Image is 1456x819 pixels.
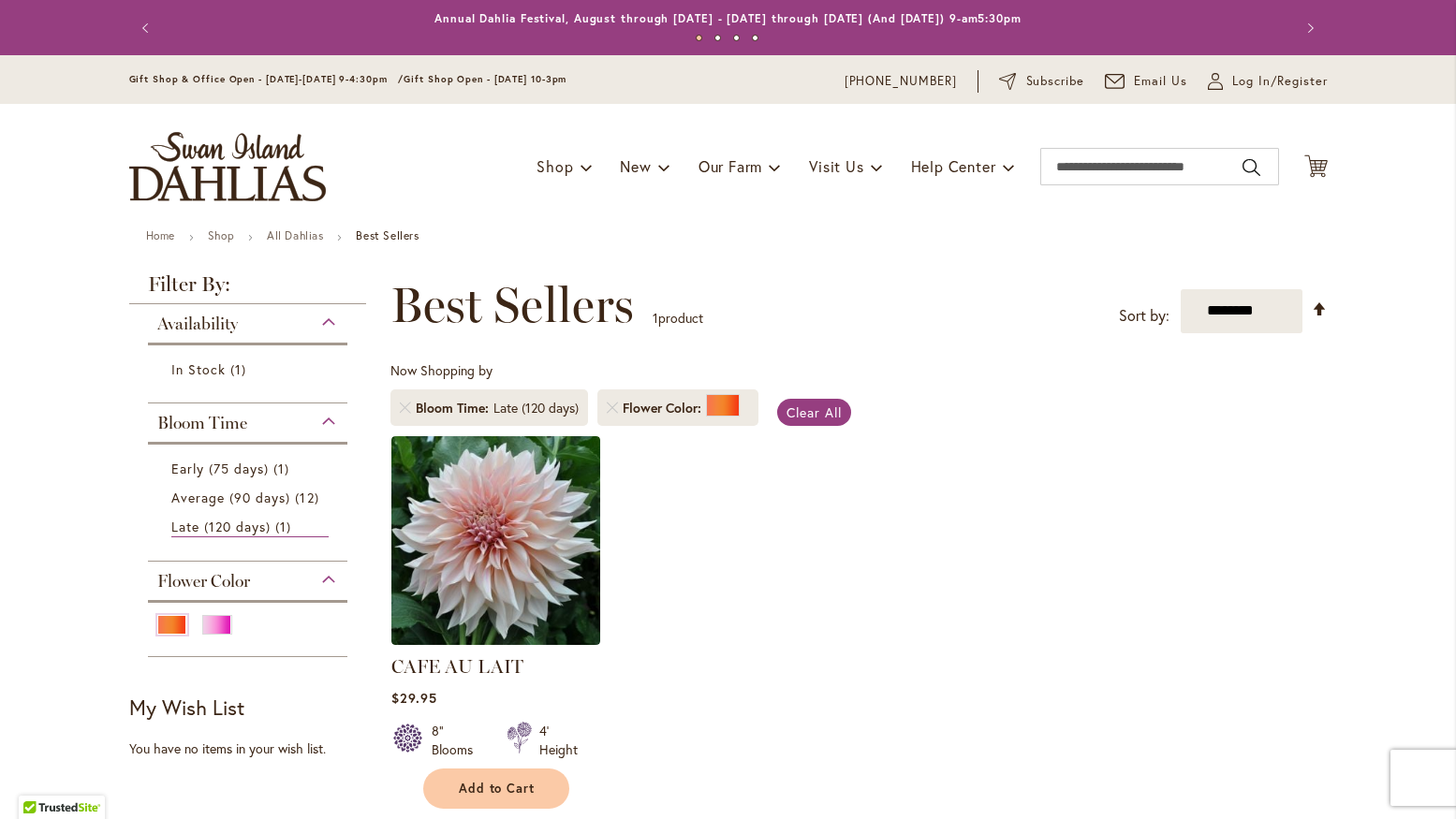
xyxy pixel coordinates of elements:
span: 1 [275,517,296,536]
span: 12 [295,488,323,507]
span: 1 [230,359,251,379]
span: Bloom Time [416,399,493,417]
a: Café Au Lait [391,631,600,649]
span: 1 [653,309,658,327]
a: In Stock 1 [171,359,330,379]
span: In Stock [171,360,226,378]
a: Annual Dahlia Festival, August through [DATE] - [DATE] through [DATE] (And [DATE]) 9-am5:30pm [434,11,1022,25]
div: You have no items in your wish list. [129,739,379,758]
span: Gift Shop Open - [DATE] 10-3pm [404,73,566,85]
a: Remove Bloom Time Late (120 days) [400,402,411,414]
span: Our Farm [699,156,762,176]
strong: Filter By: [129,274,367,304]
a: Log In/Register [1208,72,1328,91]
div: 4' Height [539,722,578,759]
button: Add to Cart [423,768,569,809]
a: store logo [129,132,326,201]
span: Shop [537,156,573,176]
strong: My Wish List [129,694,244,721]
span: Flower Color [157,571,250,592]
button: Next [1290,9,1328,47]
span: Early (75 days) [171,460,270,477]
label: Sort by: [1119,299,1169,333]
button: 3 of 4 [733,35,740,41]
span: Average (90 days) [171,489,291,506]
button: 4 of 4 [752,35,758,41]
img: Café Au Lait [391,436,600,645]
a: CAFE AU LAIT [391,655,523,678]
a: Shop [208,228,234,242]
a: Average (90 days) 12 [171,488,330,507]
div: Late (120 days) [493,399,579,417]
span: Add to Cart [459,781,536,797]
a: All Dahlias [267,228,324,242]
p: product [653,303,703,333]
a: Email Us [1105,72,1187,91]
a: Remove Flower Color Orange/Peach [607,402,618,414]
span: Best Sellers [390,277,634,333]
span: Availability [157,314,238,334]
button: 1 of 4 [696,35,702,41]
span: Late (120 days) [171,518,272,535]
span: 1 [273,459,294,478]
a: Early (75 days) 1 [171,459,330,478]
span: Visit Us [809,156,863,176]
strong: Best Sellers [356,228,419,242]
span: Subscribe [1026,72,1085,91]
button: Previous [129,9,167,47]
a: Clear All [777,399,851,426]
span: Help Center [911,156,996,176]
span: Gift Shop & Office Open - [DATE]-[DATE] 9-4:30pm / [129,73,404,85]
span: Clear All [787,403,842,421]
a: Subscribe [999,72,1084,91]
span: Email Us [1134,72,1187,91]
a: Home [146,228,175,242]
a: [PHONE_NUMBER] [845,72,958,91]
span: New [620,156,651,176]
span: Flower Color [623,399,706,417]
span: $29.95 [391,689,437,707]
span: Log In/Register [1232,72,1328,91]
button: 2 of 4 [714,35,721,41]
a: Late (120 days) 1 [171,517,330,537]
span: Bloom Time [157,413,247,433]
div: 8" Blooms [432,722,484,759]
span: Now Shopping by [390,361,493,379]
